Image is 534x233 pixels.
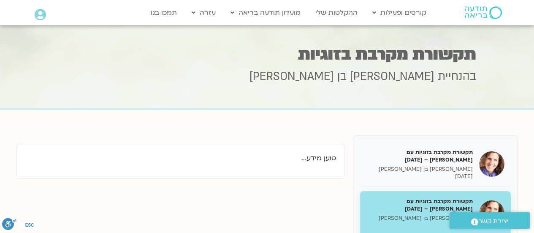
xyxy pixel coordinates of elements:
[25,153,336,164] p: טוען מידע...
[146,5,181,21] a: תמכו בנו
[366,215,473,222] p: [PERSON_NAME] בן [PERSON_NAME]
[479,200,504,226] img: תקשורת מקרבת בזוגיות עם שאנייה – 27/05/25
[450,212,530,229] a: יצירת קשר
[366,148,473,164] h5: תקשורת מקרבת בזוגיות עם [PERSON_NAME] – [DATE]
[187,5,220,21] a: עזרה
[438,69,476,84] span: בהנחיית
[226,5,305,21] a: מועדון תודעה בריאה
[366,173,473,180] p: [DATE]
[366,222,473,229] p: [DATE]
[366,166,473,173] p: [PERSON_NAME] בן [PERSON_NAME]
[366,197,473,213] h5: תקשורת מקרבת בזוגיות עם [PERSON_NAME] – [DATE]
[311,5,362,21] a: ההקלטות שלי
[478,216,509,227] span: יצירת קשר
[479,151,504,177] img: תקשורת מקרבת בזוגיות עם שאנייה – 20/05/25
[58,46,476,63] h1: תקשורת מקרבת בזוגיות
[465,6,502,19] img: תודעה בריאה
[368,5,431,21] a: קורסים ופעילות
